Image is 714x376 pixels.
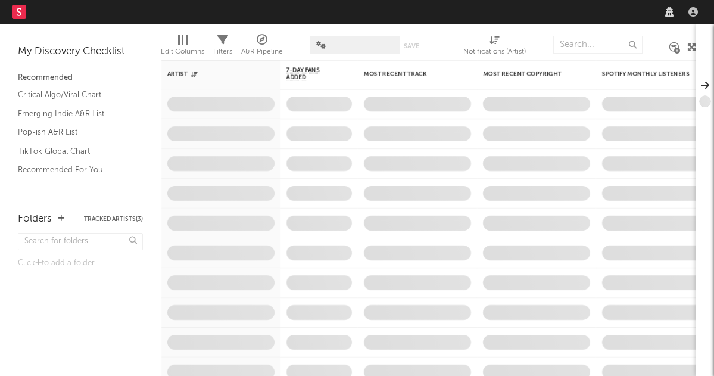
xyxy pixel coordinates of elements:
div: Folders [18,212,52,226]
a: Emerging Indie A&R List [18,107,131,120]
a: TikTok Global Chart [18,145,131,158]
a: Pop-ish A&R List [18,126,131,139]
div: Most Recent Copyright [483,70,572,77]
div: Filters [213,30,232,64]
div: Recommended [18,71,143,85]
div: Notifications (Artist) [463,30,526,64]
div: A&R Pipeline [241,30,283,64]
div: Filters [213,45,232,59]
button: Tracked Artists(3) [84,216,143,222]
div: Most Recent Track [364,70,453,77]
input: Search for folders... [18,233,143,250]
div: Click to add a folder. [18,256,143,271]
div: A&R Pipeline [241,45,283,59]
div: Artist [167,70,257,77]
div: Edit Columns [161,30,204,64]
div: Spotify Monthly Listeners [602,70,691,77]
span: 7-Day Fans Added [286,67,334,81]
div: Edit Columns [161,45,204,59]
button: Save [404,43,419,49]
a: Recommended For You [18,163,131,176]
div: Notifications (Artist) [463,45,526,59]
div: My Discovery Checklist [18,45,143,59]
a: Critical Algo/Viral Chart [18,88,131,101]
input: Search... [553,36,643,54]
